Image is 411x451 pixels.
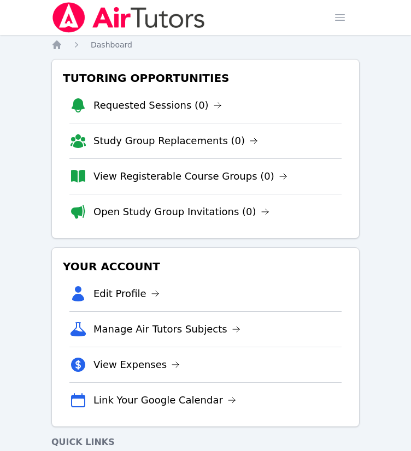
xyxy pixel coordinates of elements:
span: Dashboard [91,40,132,49]
a: View Registerable Course Groups (0) [93,169,287,184]
nav: Breadcrumb [51,39,360,50]
a: Dashboard [91,39,132,50]
h4: Quick Links [51,436,360,449]
h3: Tutoring Opportunities [61,68,350,88]
img: Air Tutors [51,2,206,33]
a: Open Study Group Invitations (0) [93,204,269,219]
h3: Your Account [61,257,350,276]
a: Study Group Replacements (0) [93,133,258,149]
a: Edit Profile [93,286,160,301]
a: Link Your Google Calendar [93,393,236,408]
a: Requested Sessions (0) [93,98,222,113]
a: Manage Air Tutors Subjects [93,322,240,337]
a: View Expenses [93,357,180,372]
